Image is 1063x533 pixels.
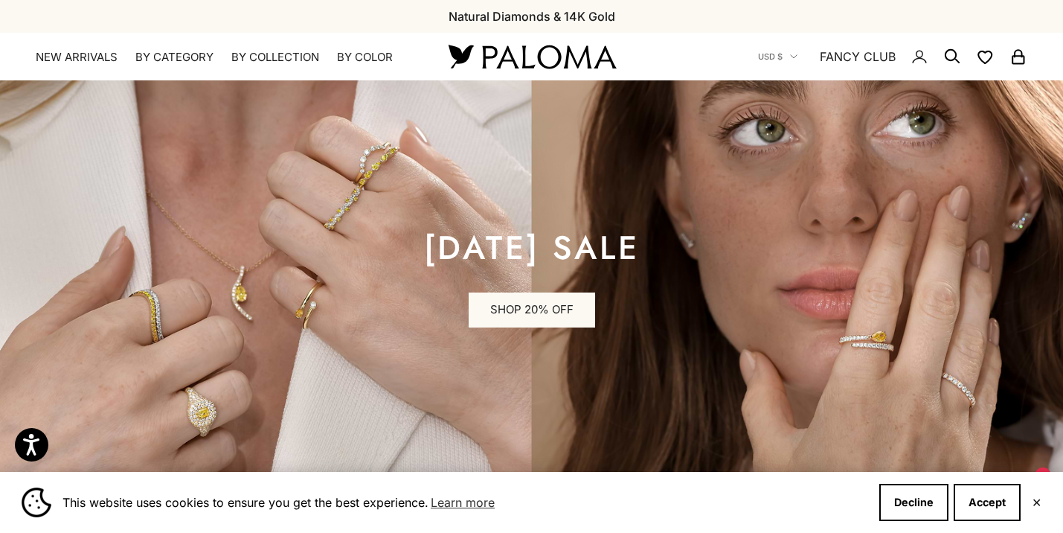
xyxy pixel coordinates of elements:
[135,50,213,65] summary: By Category
[1032,498,1041,507] button: Close
[449,7,615,26] p: Natural Diamonds & 14K Gold
[758,50,783,63] span: USD $
[879,484,948,521] button: Decline
[424,233,640,263] p: [DATE] sale
[954,484,1021,521] button: Accept
[820,47,896,66] a: FANCY CLUB
[62,491,867,514] span: This website uses cookies to ensure you get the best experience.
[337,50,393,65] summary: By Color
[231,50,319,65] summary: By Collection
[22,488,51,517] img: Cookie banner
[758,50,797,63] button: USD $
[428,491,497,514] a: Learn more
[36,50,413,65] nav: Primary navigation
[36,50,118,65] a: NEW ARRIVALS
[758,33,1027,80] nav: Secondary navigation
[469,293,595,328] a: SHOP 20% OFF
